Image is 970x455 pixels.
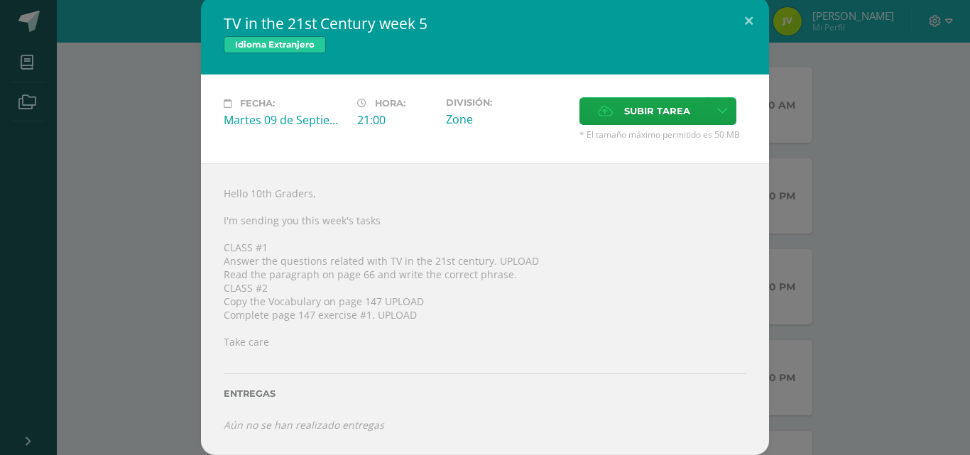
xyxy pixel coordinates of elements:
span: * El tamaño máximo permitido es 50 MB [579,128,746,141]
div: Martes 09 de Septiembre [224,112,346,128]
label: Entregas [224,388,746,399]
div: 21:00 [357,112,435,128]
label: División: [446,97,568,108]
div: Zone [446,111,568,127]
h2: TV in the 21st Century week 5 [224,13,746,33]
i: Aún no se han realizado entregas [224,418,384,432]
span: Subir tarea [624,98,690,124]
span: Idioma Extranjero [224,36,326,53]
div: Hello 10th Graders, I'm sending you this week's tasks CLASS #1 Answer the questions related with ... [201,163,769,455]
span: Fecha: [240,98,275,109]
span: Hora: [375,98,405,109]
